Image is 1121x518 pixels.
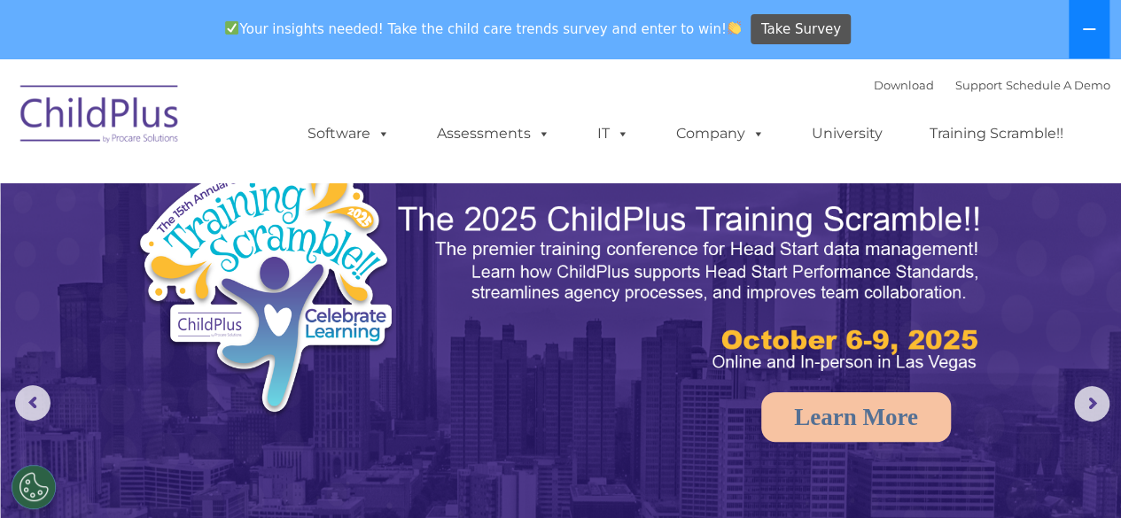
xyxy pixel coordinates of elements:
a: Training Scramble!! [912,116,1081,151]
a: Learn More [761,392,951,442]
a: Download [874,78,934,92]
a: IT [580,116,647,151]
span: Phone number [246,189,322,203]
a: Schedule A Demo [1006,78,1110,92]
a: Software [290,116,408,151]
font: | [874,78,1110,92]
a: University [794,116,900,151]
a: Take Survey [751,14,851,45]
a: Company [658,116,782,151]
button: Cookies Settings [12,465,56,509]
a: Assessments [419,116,568,151]
span: Take Survey [761,14,841,45]
img: ✅ [225,21,238,35]
img: ChildPlus by Procare Solutions [12,73,189,161]
span: Last name [246,117,300,130]
img: 👏 [728,21,741,35]
a: Support [955,78,1002,92]
span: Your insights needed! Take the child care trends survey and enter to win! [218,12,749,46]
